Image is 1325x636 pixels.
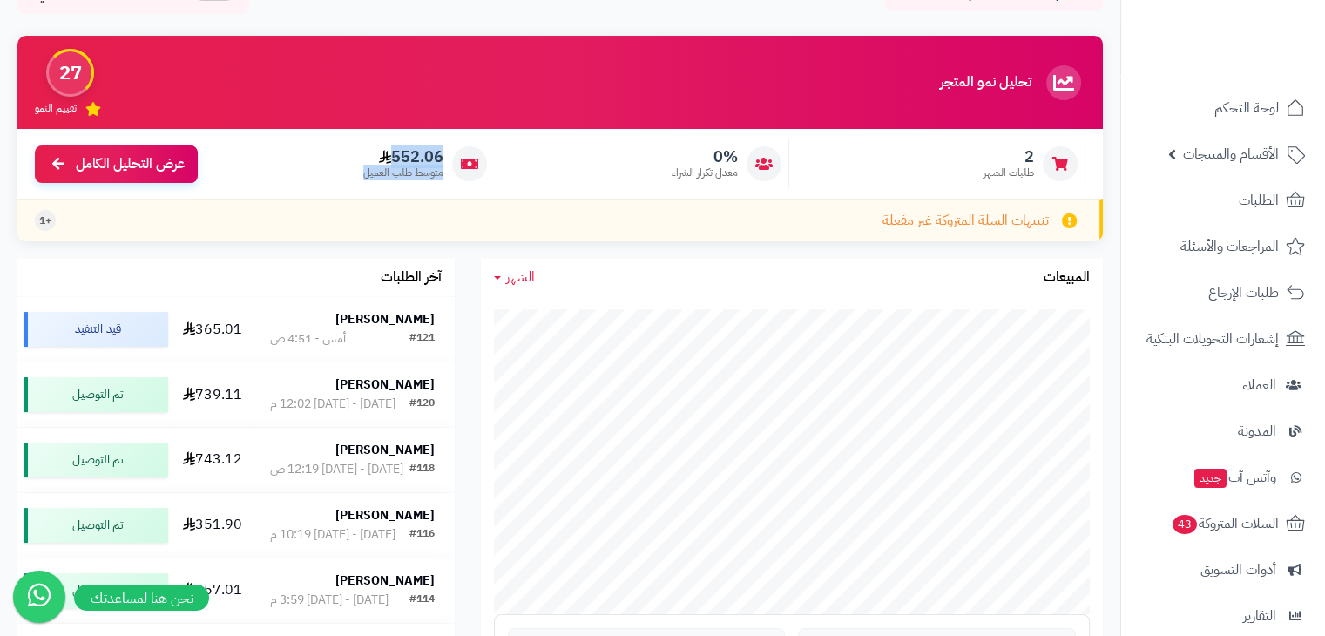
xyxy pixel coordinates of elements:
[1132,549,1315,591] a: أدوات التسويق
[1200,558,1276,582] span: أدوات التسويق
[175,558,250,623] td: 457.01
[409,592,435,609] div: #114
[270,396,395,413] div: [DATE] - [DATE] 12:02 م
[1214,96,1279,120] span: لوحة التحكم
[1171,511,1279,536] span: السلات المتروكة
[270,592,389,609] div: [DATE] - [DATE] 3:59 م
[175,428,250,492] td: 743.12
[1239,188,1279,213] span: الطلبات
[1193,465,1276,490] span: وآتس آب
[672,166,738,180] span: معدل تكرار الشراء
[270,526,395,544] div: [DATE] - [DATE] 10:19 م
[24,573,168,608] div: تم التوصيل
[1044,270,1090,286] h3: المبيعات
[24,377,168,412] div: تم التوصيل
[335,310,435,328] strong: [PERSON_NAME]
[1207,46,1308,83] img: logo-2.png
[1146,327,1279,351] span: إشعارات التحويلات البنكية
[39,213,51,228] span: +1
[984,147,1034,166] span: 2
[35,101,77,116] span: تقييم النمو
[1132,226,1315,267] a: المراجعات والأسئلة
[175,362,250,427] td: 739.11
[381,270,442,286] h3: آخر الطلبات
[882,211,1049,231] span: تنبيهات السلة المتروكة غير مفعلة
[1132,87,1315,129] a: لوحة التحكم
[363,166,443,180] span: متوسط طلب العميل
[506,267,535,288] span: الشهر
[672,147,738,166] span: 0%
[1132,179,1315,221] a: الطلبات
[1173,515,1197,534] span: 43
[1194,469,1227,488] span: جديد
[1243,604,1276,628] span: التقارير
[363,147,443,166] span: 552.06
[76,154,185,174] span: عرض التحليل الكامل
[1132,318,1315,360] a: إشعارات التحويلات البنكية
[335,506,435,524] strong: [PERSON_NAME]
[409,330,435,348] div: #121
[1208,281,1279,305] span: طلبات الإرجاع
[1132,364,1315,406] a: العملاء
[35,145,198,183] a: عرض التحليل الكامل
[1132,457,1315,498] a: وآتس آبجديد
[270,330,346,348] div: أمس - 4:51 ص
[335,572,435,590] strong: [PERSON_NAME]
[984,166,1034,180] span: طلبات الشهر
[175,493,250,558] td: 351.90
[1132,503,1315,545] a: السلات المتروكة43
[940,75,1031,91] h3: تحليل نمو المتجر
[335,376,435,394] strong: [PERSON_NAME]
[1132,272,1315,314] a: طلبات الإرجاع
[409,461,435,478] div: #118
[494,267,535,288] a: الشهر
[409,396,435,413] div: #120
[1183,142,1279,166] span: الأقسام والمنتجات
[1180,234,1279,259] span: المراجعات والأسئلة
[1238,419,1276,443] span: المدونة
[409,526,435,544] div: #116
[24,508,168,543] div: تم التوصيل
[24,443,168,477] div: تم التوصيل
[175,297,250,362] td: 365.01
[270,461,403,478] div: [DATE] - [DATE] 12:19 ص
[1132,410,1315,452] a: المدونة
[335,441,435,459] strong: [PERSON_NAME]
[24,312,168,347] div: قيد التنفيذ
[1242,373,1276,397] span: العملاء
